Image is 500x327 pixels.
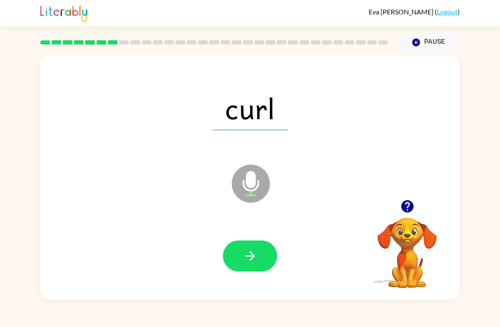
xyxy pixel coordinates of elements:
button: Pause [398,33,460,52]
span: curl [212,86,288,130]
img: Literably [40,3,87,22]
video: Your browser must support playing .mp4 files to use Literably. Please try using another browser. [365,204,450,289]
span: Eva [PERSON_NAME] [369,8,435,16]
div: ( ) [369,8,460,16]
a: Logout [437,8,458,16]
